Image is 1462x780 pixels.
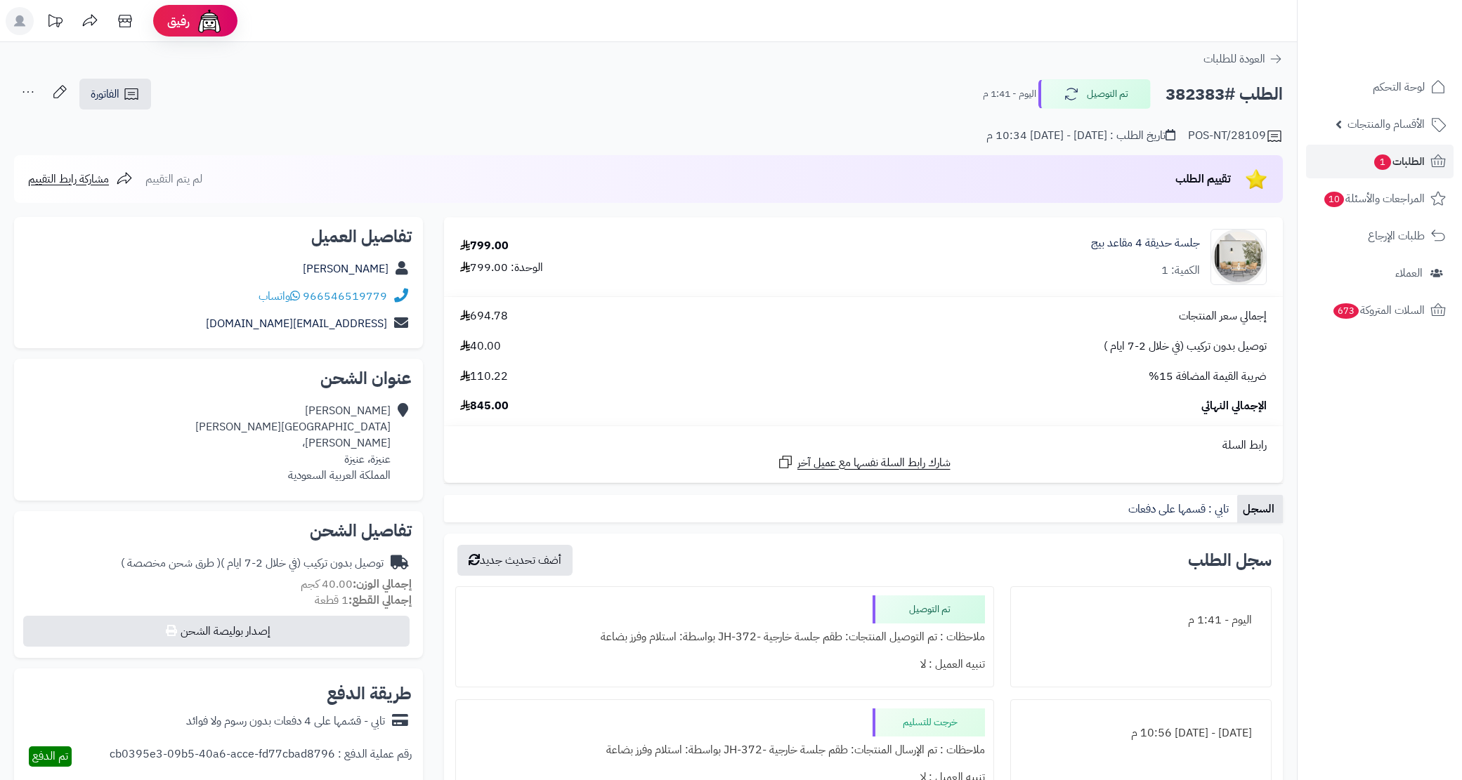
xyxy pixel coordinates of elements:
[1306,219,1454,253] a: طلبات الإرجاع
[195,403,391,483] div: [PERSON_NAME] [GEOGRAPHIC_DATA][PERSON_NAME] [PERSON_NAME]، عنيزة، عنيزة المملكة العربية السعودية
[1179,308,1267,324] span: إجمالي سعر المنتجات
[460,369,508,385] span: 110.22
[303,260,389,277] a: [PERSON_NAME]
[1366,36,1449,65] img: logo-2.png
[195,7,223,35] img: ai-face.png
[464,651,985,678] div: تنبيه العميل : لا
[23,616,410,647] button: إصدار بوليصة الشحن
[79,79,151,110] a: الفاتورة
[327,685,412,702] h2: طريقة الدفع
[37,7,72,39] a: تحديثات المنصة
[121,555,384,571] div: توصيل بدون تركيب (في خلال 2-7 ايام )
[301,576,412,593] small: 40.00 كجم
[145,171,202,187] span: لم يتم التقييم
[986,128,1175,144] div: تاريخ الطلب : [DATE] - [DATE] 10:34 م
[1203,51,1265,67] span: العودة للطلبات
[25,228,412,245] h2: تفاصيل العميل
[464,736,985,764] div: ملاحظات : تم الإرسال المنتجات: طقم جلسة خارجية -JH-372 بواسطة: استلام وفرز بضاعة
[797,455,951,471] span: شارك رابط السلة نفسها مع عميل آخر
[1161,263,1200,279] div: الكمية: 1
[28,171,133,187] a: مشاركة رابط التقييم
[1203,51,1283,67] a: العودة للطلبات
[460,238,509,254] div: 799.00
[1038,79,1151,109] button: تم التوصيل
[777,454,951,471] a: شارك رابط السلة نفسها مع عميل آخر
[1324,192,1344,207] span: 10
[28,171,109,187] span: مشاركة رابط التقييم
[457,545,573,576] button: أضف تحديث جديد
[167,13,190,29] span: رفيق
[873,708,985,736] div: خرجت للتسليم
[464,623,985,651] div: ملاحظات : تم التوصيل المنتجات: طقم جلسة خارجية -JH-372 بواسطة: استلام وفرز بضاعة
[1019,607,1262,634] div: اليوم - 1:41 م
[983,87,1036,101] small: اليوم - 1:41 م
[460,308,508,324] span: 694.78
[1306,256,1454,290] a: العملاء
[1166,80,1283,109] h2: الطلب #382383
[873,595,985,623] div: تم التوصيل
[353,576,412,593] strong: إجمالي الوزن:
[1211,229,1266,285] img: 1754463004-110119010030-90x90.jpg
[186,713,385,729] div: تابي - قسّمها على 4 دفعات بدون رسوم ولا فوائد
[206,315,387,332] a: [EMAIL_ADDRESS][DOMAIN_NAME]
[1123,495,1237,523] a: تابي : قسمها على دفعات
[348,592,412,609] strong: إجمالي القطع:
[259,288,300,305] a: واتساب
[32,748,68,765] span: تم الدفع
[1188,552,1272,569] h3: سجل الطلب
[1091,235,1200,251] a: جلسة حديقة 4 مقاعد بيج
[1104,338,1267,355] span: توصيل بدون تركيب (في خلال 2-7 ايام )
[1019,720,1262,747] div: [DATE] - [DATE] 10:56 م
[1368,226,1425,246] span: طلبات الإرجاع
[1332,300,1425,320] span: السلات المتروكة
[91,86,119,103] span: الفاتورة
[1201,398,1267,414] span: الإجمالي النهائي
[1306,70,1454,104] a: لوحة التحكم
[1373,77,1425,97] span: لوحة التحكم
[110,746,412,767] div: رقم عملية الدفع : cb0395e3-09b5-40a6-acce-fd77cbad8796
[25,370,412,387] h2: عنوان الشحن
[460,260,543,276] div: الوحدة: 799.00
[25,522,412,539] h2: تفاصيل الشحن
[1237,495,1283,523] a: السجل
[315,592,412,609] small: 1 قطعة
[1395,263,1423,283] span: العملاء
[1306,182,1454,216] a: المراجعات والأسئلة10
[460,338,501,355] span: 40.00
[1306,293,1454,327] a: السلات المتروكة673
[1306,145,1454,178] a: الطلبات1
[460,398,509,414] span: 845.00
[1149,369,1267,385] span: ضريبة القيمة المضافة 15%
[1333,303,1359,319] span: 673
[450,437,1277,454] div: رابط السلة
[1175,171,1231,187] span: تقييم الطلب
[1323,189,1425,209] span: المراجعات والأسئلة
[303,288,387,305] a: 966546519779
[1347,114,1425,134] span: الأقسام والمنتجات
[1373,152,1425,171] span: الطلبات
[1374,154,1391,170] span: 1
[1188,128,1283,145] div: POS-NT/28109
[121,555,221,571] span: ( طرق شحن مخصصة )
